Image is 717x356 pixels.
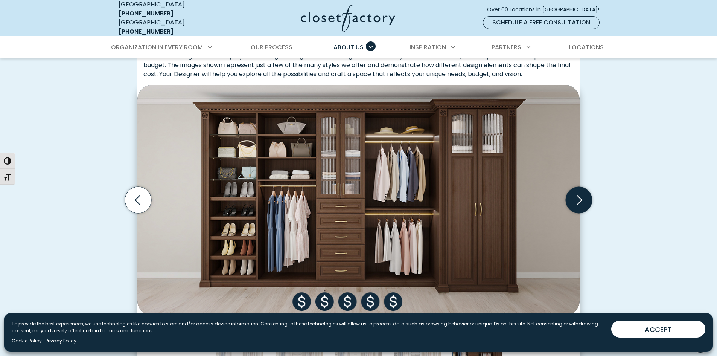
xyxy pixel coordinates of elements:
span: Organization in Every Room [111,43,203,52]
button: ACCEPT [611,321,705,338]
span: Our Process [251,43,292,52]
a: Over 60 Locations in [GEOGRAPHIC_DATA]! [487,3,606,16]
div: [GEOGRAPHIC_DATA] [119,18,228,36]
span: Over 60 Locations in [GEOGRAPHIC_DATA]! [487,6,605,14]
img: Closet Factory Logo [301,5,395,32]
span: About Us [333,43,364,52]
span: Partners [492,43,521,52]
nav: Primary Menu [106,37,612,58]
a: [PHONE_NUMBER] [119,9,174,18]
button: Previous slide [122,184,154,216]
a: [PHONE_NUMBER] [119,27,174,36]
p: To provide the best experiences, we use technologies like cookies to store and/or access device i... [12,321,605,334]
button: Next slide [563,184,595,216]
span: Locations [569,43,604,52]
a: Cookie Policy [12,338,42,344]
p: Our closet Designers carefully lay out a thoughtful organizational design that can be styled in c... [137,52,580,85]
span: Inspiration [409,43,446,52]
img: Budget options at Closet Factory Tier 5 [137,85,580,315]
a: Privacy Policy [46,338,76,344]
a: Schedule a Free Consultation [483,16,600,29]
